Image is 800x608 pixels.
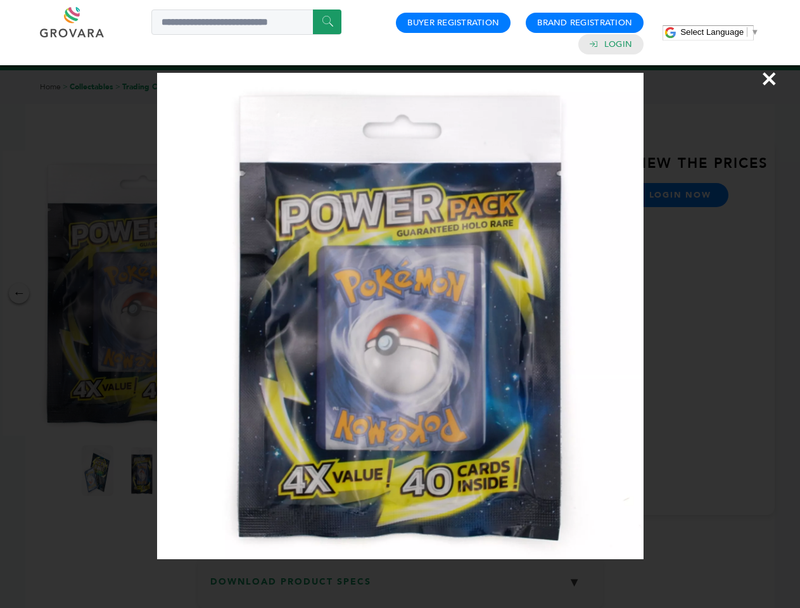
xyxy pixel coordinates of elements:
a: Select Language​ [680,27,759,37]
input: Search a product or brand... [151,9,341,35]
a: Buyer Registration [407,17,499,28]
img: Image Preview [157,73,644,559]
span: × [761,61,778,96]
span: ▼ [751,27,759,37]
a: Brand Registration [537,17,632,28]
span: Select Language [680,27,744,37]
a: Login [604,39,632,50]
